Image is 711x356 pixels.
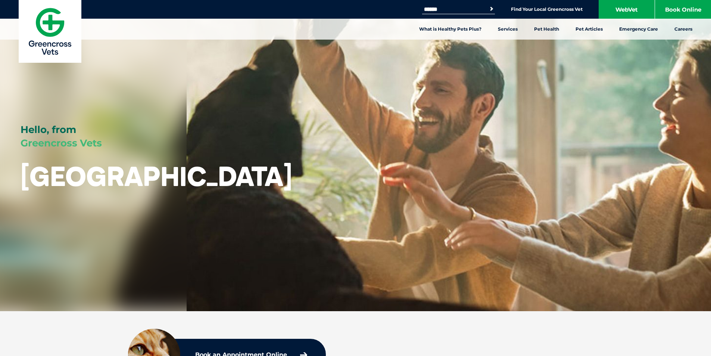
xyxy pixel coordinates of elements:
a: Careers [666,19,701,40]
a: What is Healthy Pets Plus? [411,19,490,40]
button: Search [488,5,495,13]
h1: [GEOGRAPHIC_DATA] [21,161,292,191]
span: Hello, from [21,124,76,136]
a: Pet Articles [567,19,611,40]
a: Services [490,19,526,40]
span: Greencross Vets [21,137,102,149]
a: Emergency Care [611,19,666,40]
a: Find Your Local Greencross Vet [511,6,583,12]
a: Pet Health [526,19,567,40]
